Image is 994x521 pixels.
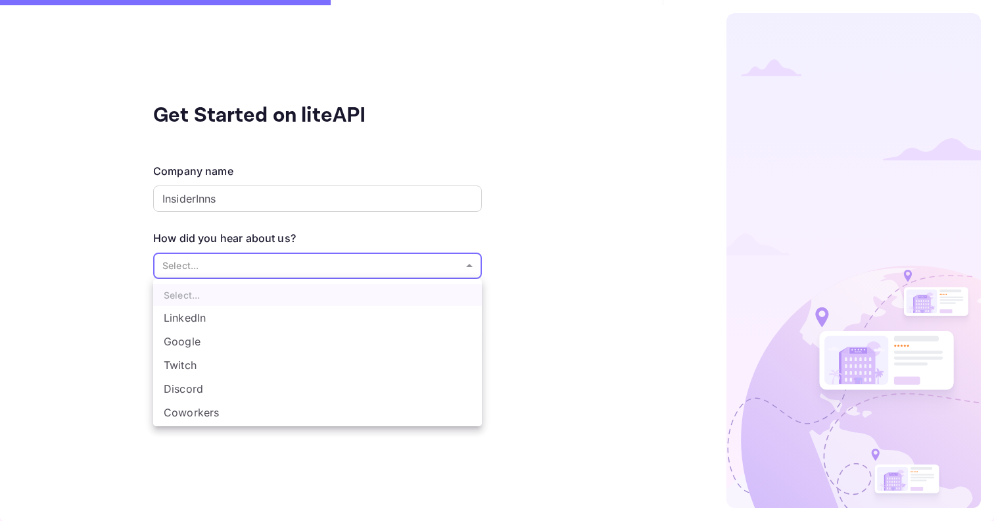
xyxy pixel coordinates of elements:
li: Coworkers [153,401,482,424]
li: Discord [153,377,482,401]
li: Google [153,330,482,353]
li: Other... [153,424,482,448]
li: Twitch [153,353,482,377]
li: LinkedIn [153,306,482,330]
